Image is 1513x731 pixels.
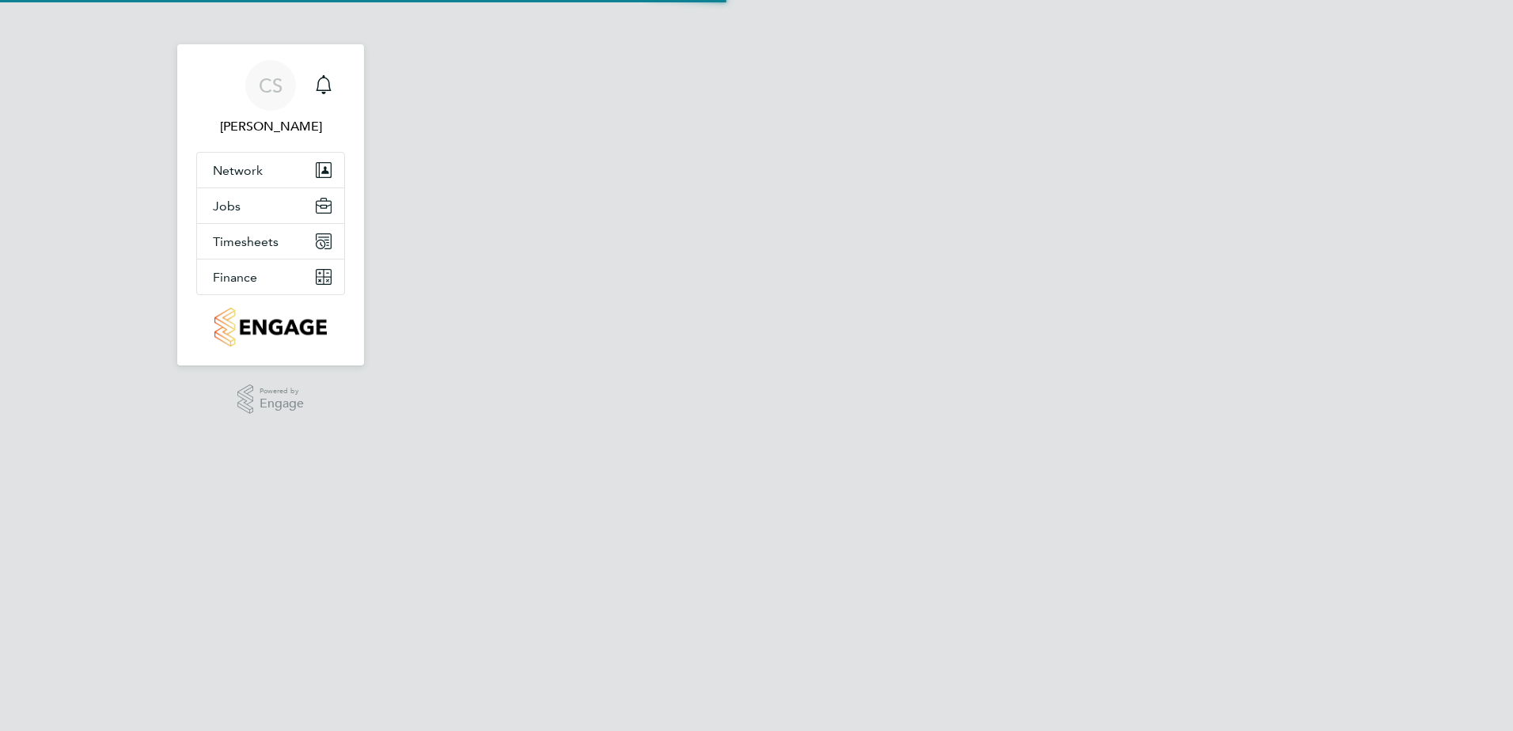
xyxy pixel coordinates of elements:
span: Network [213,163,263,178]
span: Powered by [260,384,304,398]
a: Powered byEngage [237,384,305,415]
span: Jobs [213,199,241,214]
button: Network [197,153,344,187]
a: CS[PERSON_NAME] [196,60,345,136]
img: countryside-properties-logo-retina.png [214,308,326,347]
button: Finance [197,259,344,294]
span: Finance [213,270,257,285]
a: Go to home page [196,308,345,347]
span: Engage [260,397,304,411]
nav: Main navigation [177,44,364,365]
span: Timesheets [213,234,279,249]
button: Jobs [197,188,344,223]
button: Timesheets [197,224,344,259]
span: CS [259,75,283,96]
span: Carl Stephenson [196,117,345,136]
